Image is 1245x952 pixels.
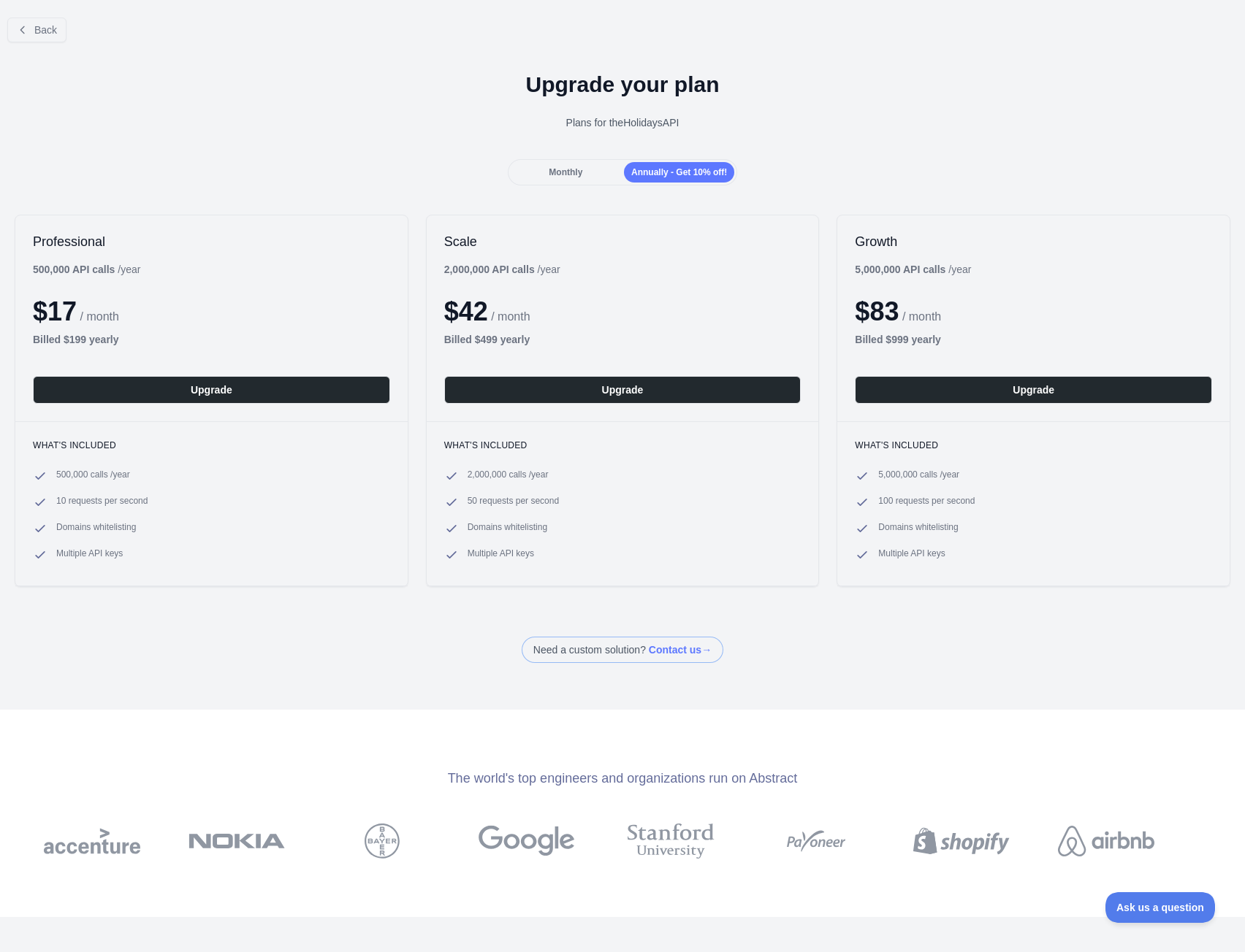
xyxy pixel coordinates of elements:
div: / year [444,262,560,277]
iframe: Toggle Customer Support [1105,892,1216,923]
span: $ 42 [444,296,488,326]
span: $ 83 [855,296,899,326]
b: 2,000,000 API calls [444,264,535,275]
b: 5,000,000 API calls [855,264,945,275]
h2: Growth [855,233,1212,250]
h2: Scale [444,233,802,250]
div: / year [855,262,971,277]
